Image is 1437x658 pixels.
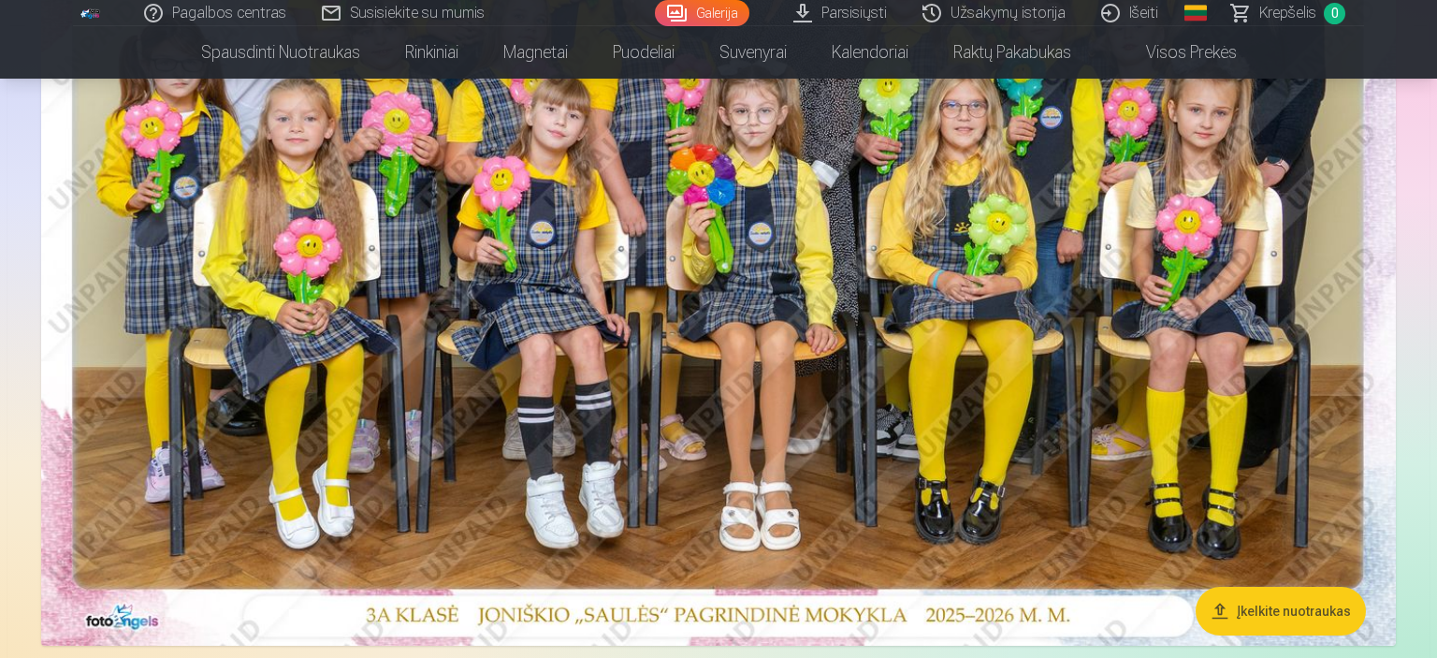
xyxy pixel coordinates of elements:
a: Rinkiniai [383,26,481,79]
a: Kalendoriai [809,26,931,79]
span: 0 [1324,3,1345,24]
button: Įkelkite nuotraukas [1196,587,1366,636]
a: Suvenyrai [697,26,809,79]
span: Krepšelis [1259,2,1316,24]
a: Spausdinti nuotraukas [179,26,383,79]
a: Puodeliai [590,26,697,79]
img: /fa2 [80,7,101,19]
a: Visos prekės [1094,26,1259,79]
a: Magnetai [481,26,590,79]
a: Raktų pakabukas [931,26,1094,79]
